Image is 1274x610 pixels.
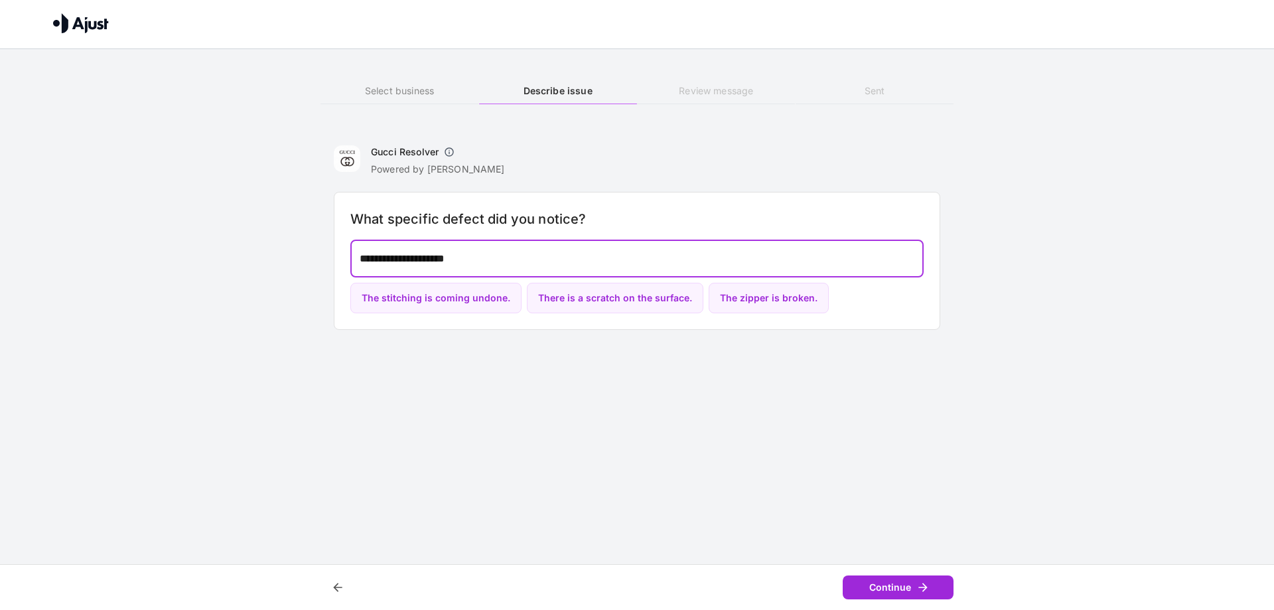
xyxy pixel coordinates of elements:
[371,145,439,159] h6: Gucci Resolver
[53,13,109,33] img: Ajust
[350,208,924,230] h6: What specific defect did you notice?
[527,283,703,314] button: There is a scratch on the surface.
[843,575,954,600] button: Continue
[350,283,522,314] button: The stitching is coming undone.
[371,163,505,176] p: Powered by [PERSON_NAME]
[709,283,829,314] button: The zipper is broken.
[637,84,795,98] h6: Review message
[334,145,360,172] img: Gucci
[479,84,637,98] h6: Describe issue
[796,84,954,98] h6: Sent
[320,84,478,98] h6: Select business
